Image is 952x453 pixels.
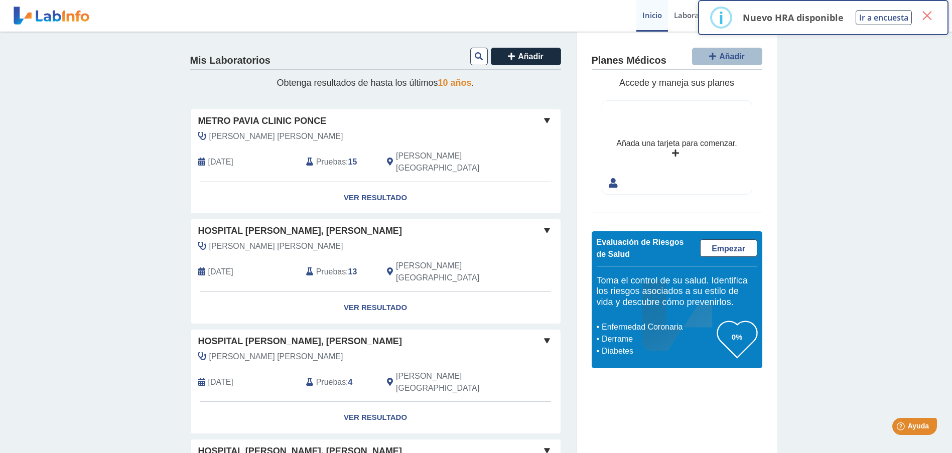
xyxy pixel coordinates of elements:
span: Pruebas [316,156,346,168]
span: Hospital [PERSON_NAME], [PERSON_NAME] [198,224,402,238]
span: 10 años [438,78,472,88]
div: : [299,370,379,394]
span: Pruebas [316,376,346,388]
span: Ponce, PR [396,370,507,394]
span: Obtenga resultados de hasta los últimos . [277,78,474,88]
button: Añadir [692,48,762,65]
span: Ponce, PR [396,260,507,284]
a: Ver Resultado [191,402,561,433]
span: Añadir [719,52,745,61]
div: i [719,9,724,27]
iframe: Help widget launcher [863,414,941,442]
button: Ir a encuesta [856,10,912,25]
span: Diaz Baez, Nadja [209,130,343,142]
button: Añadir [491,48,561,65]
span: Accede y maneja sus planes [619,78,734,88]
a: Ver Resultado [191,292,561,324]
span: Evaluación de Riesgos de Salud [597,238,684,258]
h4: Planes Médicos [592,55,666,67]
li: Derrame [599,333,717,345]
p: Nuevo HRA disponible [743,12,844,24]
h3: 0% [717,331,757,343]
span: 2025-08-09 [208,156,233,168]
h5: Toma el control de su salud. Identifica los riesgos asociados a su estilo de vida y descubre cómo... [597,275,757,308]
span: Metro Pavia Clinic Ponce [198,114,327,128]
span: Diaz Baez, Nadja [209,240,343,252]
button: Close this dialog [918,7,936,25]
b: 15 [348,158,357,166]
li: Diabetes [599,345,717,357]
span: Pruebas [316,266,346,278]
h4: Mis Laboratorios [190,55,270,67]
div: : [299,260,379,284]
li: Enfermedad Coronaria [599,321,717,333]
span: Empezar [712,244,745,253]
b: 13 [348,267,357,276]
span: Munoz Saldana, Emilly [209,351,343,363]
a: Empezar [700,239,757,257]
span: Ponce, PR [396,150,507,174]
span: Añadir [518,52,543,61]
a: Ver Resultado [191,182,561,214]
b: 4 [348,378,353,386]
span: Hospital [PERSON_NAME], [PERSON_NAME] [198,335,402,348]
div: : [299,150,379,174]
span: 2025-01-24 [208,376,233,388]
div: Añada una tarjeta para comenzar. [616,137,737,149]
span: 2025-04-05 [208,266,233,278]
